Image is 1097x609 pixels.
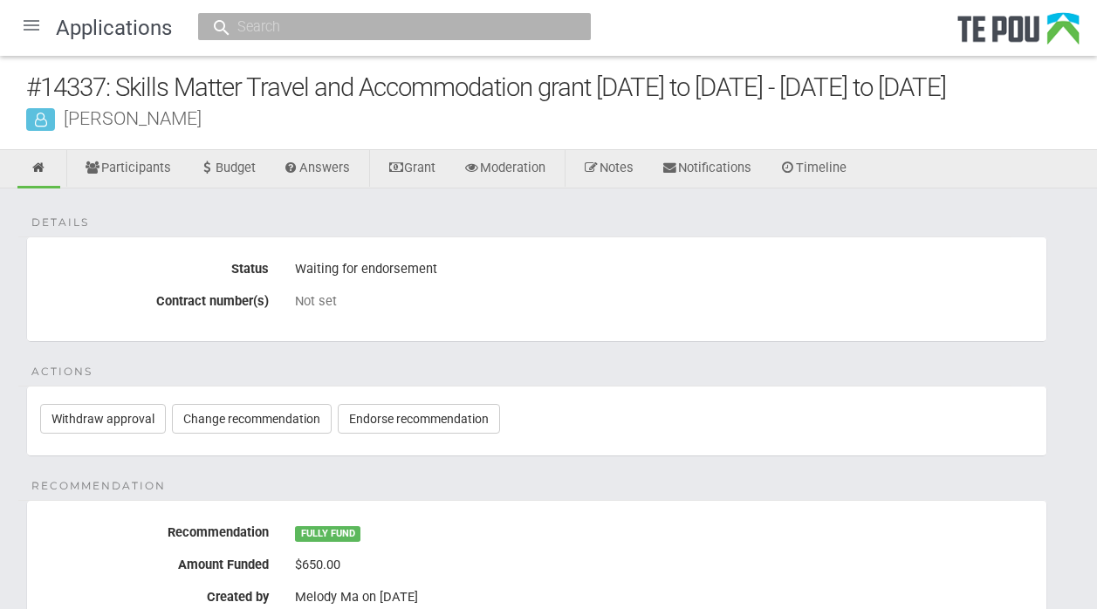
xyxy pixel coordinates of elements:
[186,150,269,188] a: Budget
[31,215,89,230] span: Details
[295,255,1033,284] div: Waiting for endorsement
[570,150,647,188] a: Notes
[766,150,860,188] a: Timeline
[271,150,364,188] a: Answers
[26,109,1097,127] div: [PERSON_NAME]
[27,518,282,540] label: Recommendation
[27,551,282,572] label: Amount Funded
[450,150,559,188] a: Moderation
[31,364,93,380] span: Actions
[648,150,764,188] a: Notifications
[72,150,184,188] a: Participants
[295,589,1033,605] div: Melody Ma on [DATE]
[27,287,282,309] label: Contract number(s)
[27,583,282,605] label: Created by
[27,255,282,277] label: Status
[40,404,166,434] a: Withdraw approval
[172,404,332,434] a: Change recommendation
[295,551,1033,580] div: $650.00
[338,404,500,434] a: Endorse recommendation
[295,526,360,542] span: FULLY FUND
[374,150,449,188] a: Grant
[295,293,1033,309] div: Not set
[31,478,166,494] span: Recommendation
[232,17,539,36] input: Search
[26,69,1097,106] div: #14337: Skills Matter Travel and Accommodation grant [DATE] to [DATE] - [DATE] to [DATE]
